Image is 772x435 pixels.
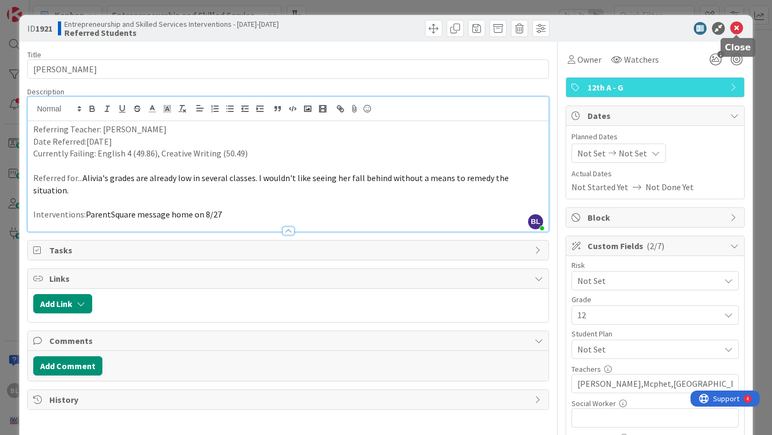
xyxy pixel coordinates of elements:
span: History [49,393,529,406]
span: Not Started Yet [571,181,628,193]
p: Referring Teacher: [PERSON_NAME] [33,123,543,136]
span: Alivia's grades are already low in several classes. I wouldn't like seeing her fall behind withou... [33,172,510,196]
span: Description [27,87,64,96]
span: Not Set [577,147,606,160]
div: Grade [571,296,739,303]
span: Links [49,272,529,285]
span: Not Set [577,343,720,356]
label: Teachers [571,364,601,374]
button: Add Link [33,294,92,313]
p: Interventions: [33,208,543,221]
div: 4 [56,4,58,13]
div: Risk [571,261,739,269]
span: ID [27,22,53,35]
span: Not Done Yet [645,181,694,193]
p: Currently Failing: English 4 (49.86), Creative Writing (50.49) [33,147,543,160]
span: Not Set [577,273,715,288]
span: ParentSquare message home on 8/27 [86,209,222,220]
label: Social Worker [571,399,616,408]
b: 1921 [35,23,53,34]
span: Support [23,2,49,14]
button: Add Comment [33,356,102,376]
label: Title [27,50,41,59]
span: Not Set [619,147,647,160]
h5: Close [725,42,751,52]
p: Date Referred:[DATE] [33,136,543,148]
input: type card name here... [27,59,549,79]
span: Entrepreneurship and Skilled Services Interventions - [DATE]-[DATE] [64,20,279,28]
span: 12th A - G [588,81,725,94]
span: 2 [717,51,724,58]
span: BL [528,214,543,229]
span: 12 [577,307,715,322]
span: Watchers [624,53,659,66]
span: ( 2/7 ) [647,241,664,251]
span: Owner [577,53,602,66]
span: Actual Dates [571,168,739,179]
div: Student Plan [571,330,739,337]
span: Comments [49,334,529,347]
span: Dates [588,109,725,122]
span: Custom Fields [588,239,725,252]
p: Referred for... [33,172,543,196]
span: Block [588,211,725,224]
b: Referred Students [64,28,279,37]
span: Planned Dates [571,131,739,142]
span: Tasks [49,244,529,257]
